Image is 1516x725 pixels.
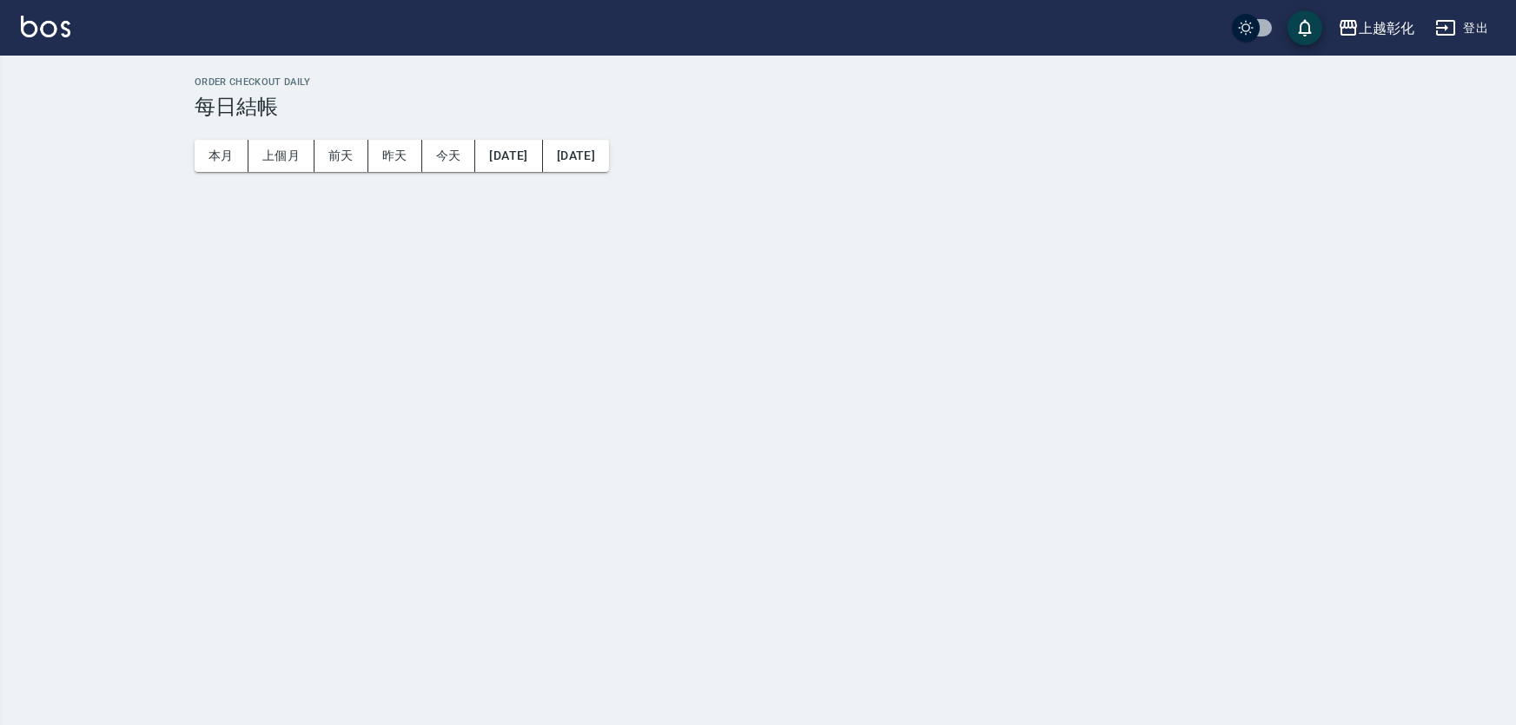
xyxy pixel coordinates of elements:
[314,140,368,172] button: 前天
[195,76,1495,88] h2: Order checkout daily
[195,140,248,172] button: 本月
[195,95,1495,119] h3: 每日結帳
[543,140,609,172] button: [DATE]
[422,140,476,172] button: 今天
[1331,10,1421,46] button: 上越彰化
[475,140,542,172] button: [DATE]
[1428,12,1495,44] button: 登出
[248,140,314,172] button: 上個月
[1359,17,1414,39] div: 上越彰化
[368,140,422,172] button: 昨天
[21,16,70,37] img: Logo
[1288,10,1322,45] button: save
